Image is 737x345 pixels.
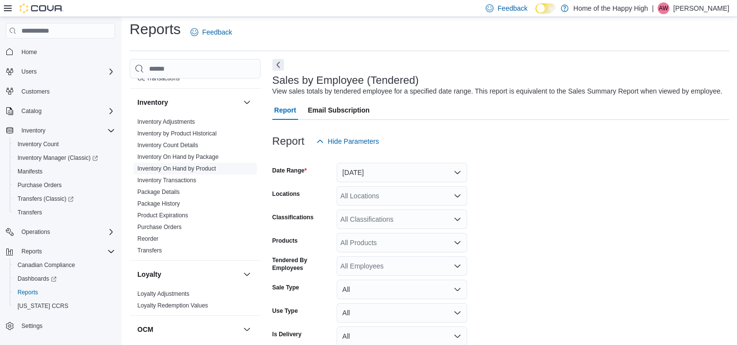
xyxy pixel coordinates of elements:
button: Transfers [10,206,119,219]
span: Users [18,66,115,77]
a: Loyalty Redemption Values [137,302,208,309]
a: Loyalty Adjustments [137,290,189,297]
a: Reorder [137,235,158,242]
button: Users [18,66,40,77]
a: Transfers [14,207,46,218]
h1: Reports [130,19,181,39]
span: Inventory Adjustments [137,118,195,126]
span: Reports [14,287,115,298]
button: OCM [241,324,253,335]
span: Reports [18,288,38,296]
button: Canadian Compliance [10,258,119,272]
button: Loyalty [241,268,253,280]
button: Open list of options [454,262,461,270]
button: OCM [137,325,239,334]
button: Inventory Count [10,137,119,151]
h3: Loyalty [137,269,161,279]
a: Transfers (Classic) [10,192,119,206]
span: Settings [21,322,42,330]
span: Dashboards [14,273,115,285]
div: Abby Whitson [658,2,669,14]
span: Transfers [14,207,115,218]
button: Users [2,65,119,78]
button: Open list of options [454,192,461,200]
span: Catalog [21,107,41,115]
span: Inventory Count Details [137,141,198,149]
button: [US_STATE] CCRS [10,299,119,313]
h3: OCM [137,325,153,334]
label: Locations [272,190,300,198]
span: Settings [18,320,115,332]
span: Feedback [497,3,527,13]
p: | [652,2,654,14]
a: Purchase Orders [137,224,182,230]
button: Reports [18,246,46,257]
span: Feedback [202,27,232,37]
label: Tendered By Employees [272,256,333,272]
span: Customers [18,85,115,97]
span: Report [274,100,296,120]
p: [PERSON_NAME] [673,2,729,14]
span: Transfers (Classic) [18,195,74,203]
button: Catalog [18,105,45,117]
a: Transfers (Classic) [14,193,77,205]
span: Transfers [137,247,162,254]
span: Washington CCRS [14,300,115,312]
span: Email Subscription [308,100,370,120]
span: Catalog [18,105,115,117]
span: Inventory [21,127,45,134]
button: Inventory [2,124,119,137]
span: Customers [21,88,50,96]
span: Transfers [18,209,42,216]
button: Reports [2,245,119,258]
a: Customers [18,86,54,97]
button: Hide Parameters [312,132,383,151]
a: Inventory Count [14,138,63,150]
input: Dark Mode [535,3,556,14]
button: Inventory [18,125,49,136]
a: Feedback [187,22,236,42]
button: Inventory [241,96,253,108]
span: Inventory Count [18,140,59,148]
button: Next [272,59,284,71]
label: Is Delivery [272,330,302,338]
a: Canadian Compliance [14,259,79,271]
div: Inventory [130,116,261,260]
span: Canadian Compliance [18,261,75,269]
a: Inventory by Product Historical [137,130,217,137]
a: Settings [18,320,46,332]
span: Purchase Orders [137,223,182,231]
span: Hide Parameters [328,136,379,146]
a: Inventory Transactions [137,177,196,184]
span: Operations [21,228,50,236]
label: Use Type [272,307,298,315]
a: Inventory Manager (Classic) [10,151,119,165]
span: AW [659,2,668,14]
a: Manifests [14,166,46,177]
a: Dashboards [10,272,119,286]
span: Operations [18,226,115,238]
button: Catalog [2,104,119,118]
button: [DATE] [337,163,467,182]
button: Reports [10,286,119,299]
a: Inventory On Hand by Product [137,165,216,172]
a: Inventory On Hand by Package [137,153,219,160]
button: Customers [2,84,119,98]
a: Purchase Orders [14,179,66,191]
label: Date Range [272,167,307,174]
button: Purchase Orders [10,178,119,192]
a: Inventory Manager (Classic) [14,152,102,164]
a: Home [18,46,41,58]
span: Loyalty Redemption Values [137,302,208,309]
span: Product Expirations [137,211,188,219]
span: Reports [18,246,115,257]
span: Inventory On Hand by Package [137,153,219,161]
h3: Inventory [137,97,168,107]
span: Inventory Manager (Classic) [14,152,115,164]
span: Inventory Manager (Classic) [18,154,98,162]
label: Sale Type [272,284,299,291]
button: All [337,303,467,323]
